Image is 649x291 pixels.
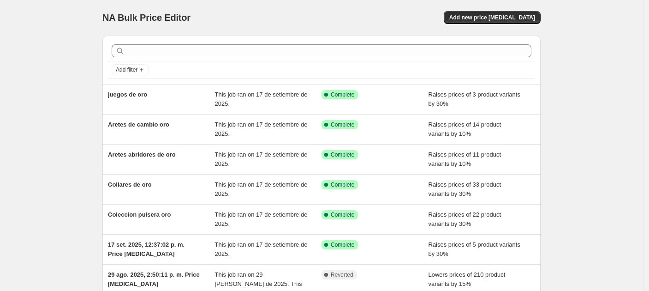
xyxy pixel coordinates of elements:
[215,151,308,167] span: This job ran on 17 de setiembre de 2025.
[108,211,171,218] span: Coleccion pulsera oro
[102,12,191,23] span: NA Bulk Price Editor
[331,241,354,249] span: Complete
[429,151,501,167] span: Raises prices of 11 product variants by 10%
[331,91,354,98] span: Complete
[429,241,520,257] span: Raises prices of 5 product variants by 30%
[108,151,176,158] span: Aretes abridores de oro
[444,11,541,24] button: Add new price [MEDICAL_DATA]
[215,181,308,197] span: This job ran on 17 de setiembre de 2025.
[331,211,354,218] span: Complete
[108,241,185,257] span: 17 set. 2025, 12:37:02 p. m. Price [MEDICAL_DATA]
[429,121,501,137] span: Raises prices of 14 product variants by 10%
[215,91,308,107] span: This job ran on 17 de setiembre de 2025.
[215,211,308,227] span: This job ran on 17 de setiembre de 2025.
[116,66,137,73] span: Add filter
[112,64,149,75] button: Add filter
[108,91,147,98] span: juegos de oro
[331,271,353,279] span: Reverted
[429,91,520,107] span: Raises prices of 3 product variants by 30%
[429,211,501,227] span: Raises prices of 22 product variants by 30%
[108,181,152,188] span: Collares de oro
[108,121,169,128] span: Aretes de cambio oro
[331,181,354,188] span: Complete
[215,121,308,137] span: This job ran on 17 de setiembre de 2025.
[429,181,501,197] span: Raises prices of 33 product variants by 30%
[429,271,506,287] span: Lowers prices of 210 product variants by 15%
[331,151,354,158] span: Complete
[108,271,200,287] span: 29 ago. 2025, 2:50:11 p. m. Price [MEDICAL_DATA]
[215,241,308,257] span: This job ran on 17 de setiembre de 2025.
[331,121,354,128] span: Complete
[449,14,535,21] span: Add new price [MEDICAL_DATA]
